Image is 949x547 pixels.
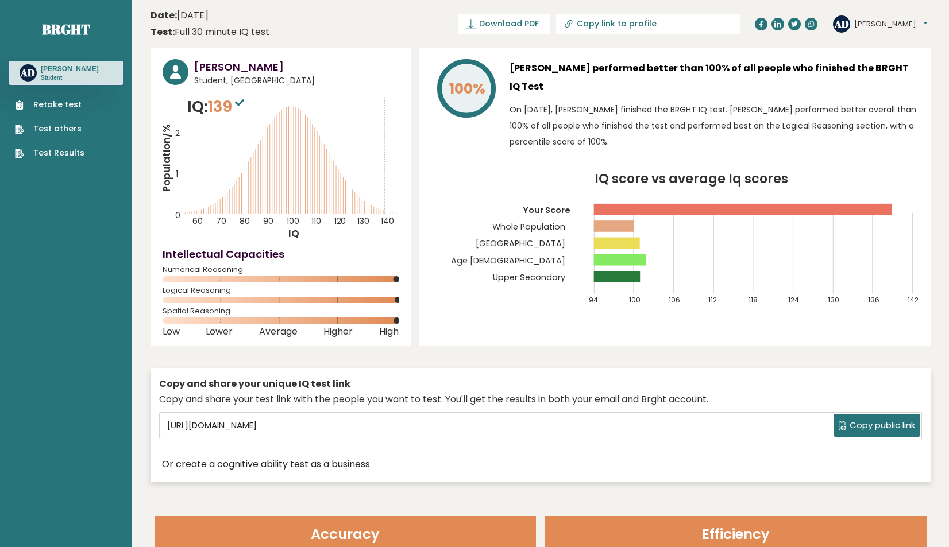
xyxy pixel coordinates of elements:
[334,215,346,227] tspan: 120
[669,295,680,305] tspan: 106
[240,215,250,227] tspan: 80
[175,127,180,139] tspan: 2
[208,96,247,117] span: 139
[311,215,321,227] tspan: 110
[163,246,399,262] h4: Intellectual Capacities
[628,295,640,305] tspan: 100
[216,215,226,227] tspan: 70
[151,25,269,39] div: Full 30 minute IQ test
[908,295,919,305] tspan: 142
[523,204,570,216] tspan: Your Score
[159,377,922,391] div: Copy and share your unique IQ test link
[187,95,247,118] p: IQ:
[479,18,539,30] span: Download PDF
[151,9,177,22] b: Date:
[492,221,565,232] tspan: Whole Population
[15,99,84,111] a: Retake test
[834,17,849,30] text: AD
[510,59,919,96] h3: [PERSON_NAME] performed better than 100% of all people who finished the BRGHT IQ Test
[595,170,788,188] tspan: IQ score vs average Iq scores
[151,9,209,22] time: [DATE]
[21,66,36,79] text: AD
[163,288,399,293] span: Logical Reasoning
[15,123,84,135] a: Test others
[379,329,399,334] span: High
[42,20,90,38] a: Brght
[834,414,920,437] button: Copy public link
[850,419,915,432] span: Copy public link
[289,227,300,240] tspan: IQ
[589,295,598,305] tspan: 94
[510,102,919,150] p: On [DATE], [PERSON_NAME] finished the BRGHT IQ test. [PERSON_NAME] performed better overall than ...
[493,271,566,283] tspan: Upper Secondary
[263,215,273,227] tspan: 90
[381,215,395,227] tspan: 140
[160,125,173,192] tspan: Population/%
[15,147,84,159] a: Test Results
[854,18,927,30] button: [PERSON_NAME]
[192,215,203,227] tspan: 60
[41,64,99,73] h3: [PERSON_NAME]
[868,295,879,305] tspan: 136
[323,329,353,334] span: Higher
[259,329,298,334] span: Average
[162,457,370,471] a: Or create a cognitive ability test as a business
[828,295,839,305] tspan: 130
[151,25,175,38] b: Test:
[194,59,399,75] h3: [PERSON_NAME]
[287,215,299,227] tspan: 100
[708,295,717,305] tspan: 112
[748,295,757,305] tspan: 118
[163,267,399,272] span: Numerical Reasoning
[175,210,180,221] tspan: 0
[163,329,180,334] span: Low
[41,74,99,82] p: Student
[159,393,922,406] div: Copy and share your test link with the people you want to test. You'll get the results in both yo...
[458,14,550,34] a: Download PDF
[449,79,485,99] tspan: 100%
[451,255,565,266] tspan: Age [DEMOGRAPHIC_DATA]
[176,168,178,180] tspan: 1
[163,309,399,313] span: Spatial Reasoning
[206,329,233,334] span: Lower
[357,215,369,227] tspan: 130
[476,238,565,250] tspan: [GEOGRAPHIC_DATA]
[788,295,799,305] tspan: 124
[194,75,399,87] span: Student, [GEOGRAPHIC_DATA]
